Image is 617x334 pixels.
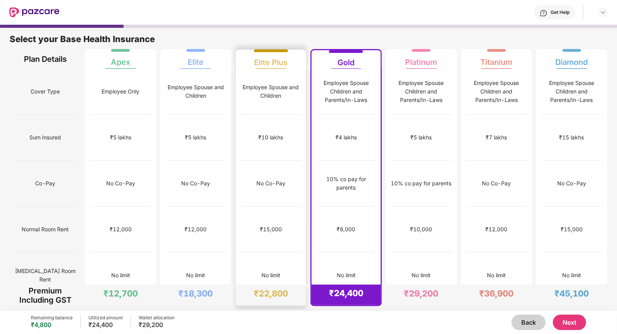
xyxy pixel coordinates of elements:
[256,179,285,188] div: No Co-Pay
[391,179,452,188] div: 10% co pay for parents
[139,315,175,321] div: Wallet allocation
[317,79,376,104] div: Employee Spouse Children and Parents/In-Laws
[165,83,227,100] div: Employee Spouse and Children
[111,51,130,67] div: Apex
[261,271,280,280] div: No limit
[487,271,506,280] div: No limit
[412,271,431,280] div: No limit
[336,133,357,142] div: ₹4 lakhs
[411,133,432,142] div: ₹5 lakhs
[31,84,60,99] span: Cover Type
[15,285,76,306] div: Premium Including GST
[479,288,514,299] div: ₹36,900
[103,288,138,299] div: ₹12,700
[35,176,55,191] span: Co-Pay
[482,179,511,188] div: No Co-Pay
[600,9,606,15] img: svg+xml;base64,PHN2ZyBpZD0iRHJvcGRvd24tMzJ4MzIiIHhtbG5zPSJodHRwOi8vd3d3LnczLm9yZy8yMDAwL3N2ZyIgd2...
[88,321,123,329] div: ₹24,400
[486,133,507,142] div: ₹7 lakhs
[485,225,507,234] div: ₹12,000
[181,179,210,188] div: No Co-Pay
[404,288,439,299] div: ₹29,200
[10,34,607,49] div: Select your Base Health Insurance
[111,271,130,280] div: No limit
[15,49,76,69] div: Plan Details
[317,175,376,192] div: 10% co pay for parents
[556,51,588,67] div: Diamond
[110,225,132,234] div: ₹12,000
[254,288,288,299] div: ₹22,800
[188,51,203,67] div: Elite
[480,51,512,67] div: Titanium
[31,315,73,321] div: Remaining balance
[88,315,123,321] div: Utilized amount
[178,288,213,299] div: ₹18,300
[259,133,283,142] div: ₹10 lakhs
[337,271,356,280] div: No limit
[106,179,135,188] div: No Co-Pay
[410,225,432,234] div: ₹10,000
[562,271,581,280] div: No limit
[553,315,586,330] button: Next
[337,52,354,67] div: Gold
[466,79,527,104] div: Employee Spouse Children and Parents/In-Laws
[329,288,363,298] div: ₹24,400
[337,225,355,234] div: ₹8,000
[561,225,583,234] div: ₹15,000
[540,9,548,17] img: svg+xml;base64,PHN2ZyBpZD0iSGVscC0zMngzMiIgeG1sbnM9Imh0dHA6Ly93d3cudzMub3JnLzIwMDAvc3ZnIiB3aWR0aD...
[186,271,205,280] div: No limit
[405,51,437,67] div: Platinum
[559,133,584,142] div: ₹15 lakhs
[15,264,76,287] span: [MEDICAL_DATA] Room Rent
[185,133,206,142] div: ₹5 lakhs
[241,83,301,100] div: Employee Spouse and Children
[512,315,546,330] button: Back
[102,87,139,96] div: Employee Only
[260,225,282,234] div: ₹15,000
[29,130,61,145] span: Sum Insured
[110,133,131,142] div: ₹5 lakhs
[557,179,586,188] div: No Co-Pay
[139,321,175,329] div: ₹29,200
[254,52,288,67] div: Elite Plus
[31,321,73,329] div: ₹4,800
[554,288,589,299] div: ₹45,100
[185,225,207,234] div: ₹12,000
[22,222,69,237] span: Normal Room Rent
[9,7,59,17] img: New Pazcare Logo
[551,9,570,15] div: Get Help
[391,79,452,104] div: Employee Spouse Children and Parents/In-Laws
[541,79,602,104] div: Employee Spouse Children and Parents/In-Laws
